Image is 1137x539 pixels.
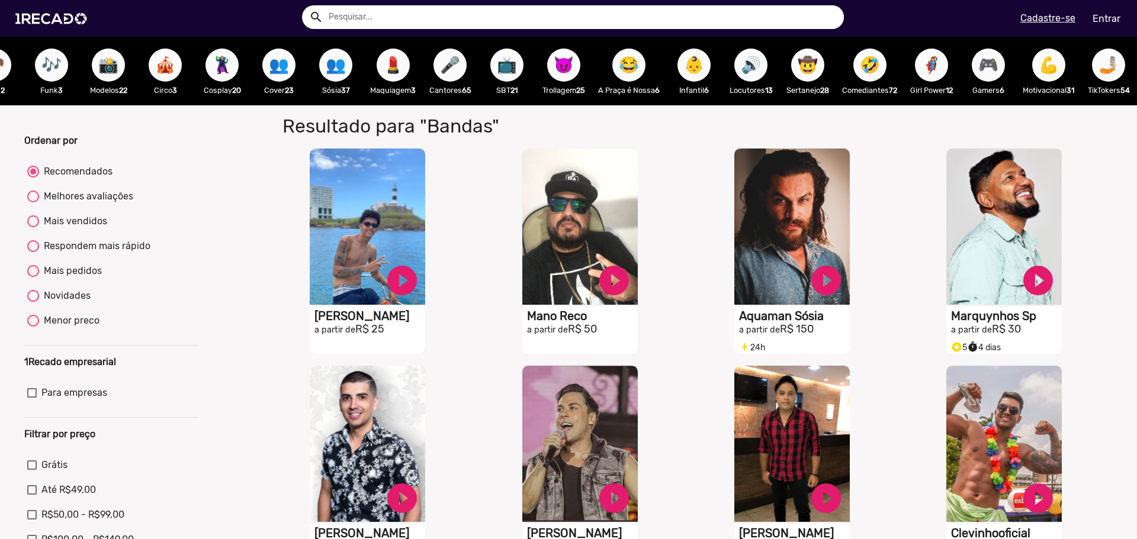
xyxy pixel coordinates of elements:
button: 😂 [612,49,645,82]
b: 3 [172,86,177,95]
span: 🦹🏼‍♀️ [212,49,232,82]
h2: R$ 150 [739,323,850,336]
span: 🦸‍♀️ [921,49,942,82]
mat-icon: Example home icon [309,10,323,24]
span: Grátis [41,458,68,472]
div: Respondem mais rápido [39,239,150,253]
b: 72 [889,86,897,95]
p: A Praça é Nossa [598,85,660,96]
b: 6 [655,86,660,95]
span: 📸 [98,49,118,82]
video: S1RECADO vídeos dedicados para fãs e empresas [946,149,1062,305]
div: Mais vendidos [39,214,107,228]
p: TikTokers [1086,85,1131,96]
button: 💪 [1032,49,1065,82]
button: 🦸‍♀️ [915,49,948,82]
span: 🎶 [41,49,62,82]
a: play_circle_filled [1020,480,1056,516]
p: Circo [143,85,188,96]
b: 54 [1120,86,1130,95]
input: Pesquisar... [320,5,844,29]
div: Recomendados [39,164,113,179]
span: 5 [951,343,967,353]
button: 😈 [547,49,580,82]
span: 🎤 [440,49,460,82]
span: 🤠 [798,49,818,82]
b: 31 [1067,86,1074,95]
div: Melhores avaliações [39,189,133,204]
p: Cover [256,85,301,96]
p: Motivacional [1023,85,1074,96]
h1: Mano Reco [527,309,638,323]
p: Trollagem [541,85,586,96]
button: 📸 [92,49,125,82]
video: S1RECADO vídeos dedicados para fãs e empresas [734,366,850,522]
h1: Marquynhos Sp [951,309,1062,323]
h2: R$ 30 [951,323,1062,336]
button: 👥 [262,49,296,82]
small: a partir de [739,325,780,335]
p: Comediantes [842,85,897,96]
b: 22 [119,86,127,95]
div: Menor preco [39,314,99,328]
span: Até R$49,00 [41,483,96,497]
p: Funk [29,85,74,96]
span: 👥 [269,49,289,82]
b: 13 [765,86,773,95]
b: Ordenar por [24,135,78,146]
span: 💪 [1039,49,1059,82]
a: play_circle_filled [596,263,632,298]
a: play_circle_filled [1020,263,1056,298]
span: 😈 [554,49,574,82]
a: play_circle_filled [808,263,844,298]
i: Selo super talento [951,338,962,353]
button: 🔊 [734,49,767,82]
small: timer [967,341,978,353]
a: play_circle_filled [384,480,420,516]
p: Sósia [313,85,358,96]
p: Infantil [672,85,717,96]
b: 2 [1,86,5,95]
video: S1RECADO vídeos dedicados para fãs e empresas [946,366,1062,522]
p: Cosplay [200,85,245,96]
span: 📺 [497,49,517,82]
b: 65 [462,86,471,95]
i: timer [967,338,978,353]
span: 😂 [619,49,639,82]
video: S1RECADO vídeos dedicados para fãs e empresas [310,366,425,522]
button: 🤳🏼 [1092,49,1125,82]
span: 🎮 [978,49,998,82]
button: 🤠 [791,49,824,82]
button: 👥 [319,49,352,82]
button: 📺 [490,49,523,82]
b: 3 [411,86,416,95]
span: 🤳🏼 [1099,49,1119,82]
span: 4 dias [967,343,1001,353]
a: play_circle_filled [384,263,420,298]
p: SBT [484,85,529,96]
span: 🤣 [860,49,880,82]
small: a partir de [314,325,355,335]
span: 👥 [326,49,346,82]
button: 🎤 [433,49,467,82]
h2: R$ 50 [527,323,638,336]
small: a partir de [527,325,568,335]
div: Novidades [39,289,91,303]
span: 🎪 [155,49,175,82]
b: 6 [1000,86,1004,95]
b: 28 [820,86,829,95]
p: Maquiagem [370,85,416,96]
h1: Aquaman Sósia [739,309,850,323]
button: 🤣 [853,49,887,82]
span: 👶 [684,49,704,82]
span: 💄 [383,49,403,82]
a: play_circle_filled [596,480,632,516]
video: S1RECADO vídeos dedicados para fãs e empresas [310,149,425,305]
a: Entrar [1085,8,1128,29]
p: Girl Power [909,85,954,96]
b: 37 [341,86,350,95]
b: 12 [946,86,953,95]
span: 24h [739,343,766,353]
button: 💄 [377,49,410,82]
h1: Resultado para "Bandas" [274,115,821,137]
